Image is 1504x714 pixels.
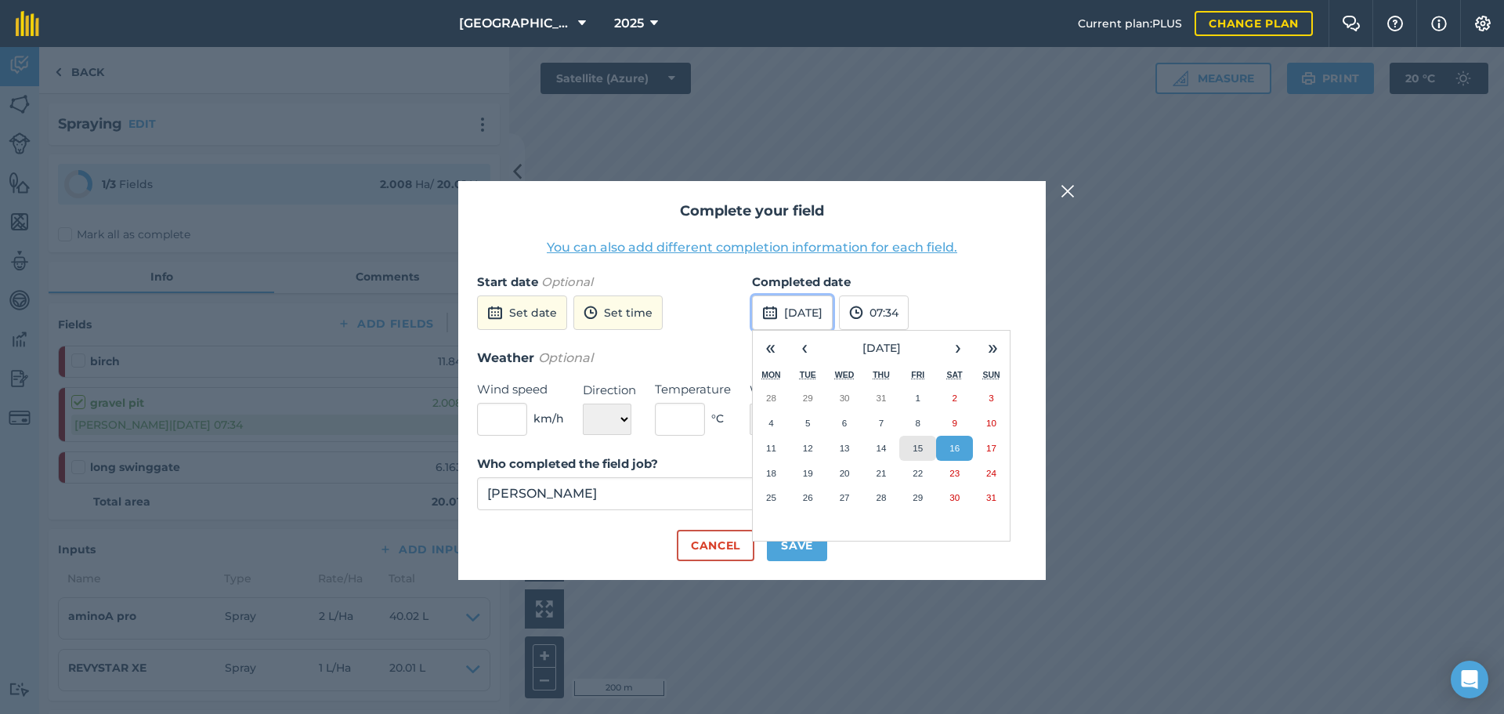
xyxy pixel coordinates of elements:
[826,411,863,436] button: 6 August 2025
[790,461,826,486] button: 19 August 2025
[762,303,778,322] img: svg+xml;base64,PD94bWwgdmVyc2lvbj0iMS4wIiBlbmNvZGluZz0idXRmLTgiPz4KPCEtLSBHZW5lcmF0b3I6IEFkb2JlIE...
[873,370,890,379] abbr: Thursday
[952,418,956,428] abbr: 9 August 2025
[753,331,787,365] button: «
[949,492,960,502] abbr: 30 August 2025
[1342,16,1361,31] img: Two speech bubbles overlapping with the left bubble in the forefront
[973,436,1010,461] button: 17 August 2025
[547,238,957,257] button: You can also add different completion information for each field.
[787,331,822,365] button: ‹
[986,418,996,428] abbr: 10 August 2025
[982,370,1000,379] abbr: Sunday
[477,456,658,471] strong: Who completed the field job?
[768,418,773,428] abbr: 4 August 2025
[986,468,996,478] abbr: 24 August 2025
[973,485,1010,510] button: 31 August 2025
[826,485,863,510] button: 27 August 2025
[916,393,920,403] abbr: 1 August 2025
[477,380,564,399] label: Wind speed
[936,461,973,486] button: 23 August 2025
[1431,14,1447,33] img: svg+xml;base64,PHN2ZyB4bWxucz0iaHR0cDovL3d3dy53My5vcmcvMjAwMC9zdmciIHdpZHRoPSIxNyIgaGVpZ2h0PSIxNy...
[826,461,863,486] button: 20 August 2025
[752,274,851,289] strong: Completed date
[1451,661,1488,698] div: Open Intercom Messenger
[936,411,973,436] button: 9 August 2025
[835,370,855,379] abbr: Wednesday
[879,418,884,428] abbr: 7 August 2025
[803,443,813,453] abbr: 12 August 2025
[711,410,724,427] span: ° C
[573,295,663,330] button: Set time
[840,468,850,478] abbr: 20 August 2025
[840,393,850,403] abbr: 30 July 2025
[477,274,538,289] strong: Start date
[805,418,810,428] abbr: 5 August 2025
[753,485,790,510] button: 25 August 2025
[863,436,900,461] button: 14 August 2025
[973,461,1010,486] button: 24 August 2025
[800,370,816,379] abbr: Tuesday
[899,436,936,461] button: 15 August 2025
[753,461,790,486] button: 18 August 2025
[862,341,901,355] span: [DATE]
[752,295,833,330] button: [DATE]
[790,436,826,461] button: 12 August 2025
[487,303,503,322] img: svg+xml;base64,PD94bWwgdmVyc2lvbj0iMS4wIiBlbmNvZGluZz0idXRmLTgiPz4KPCEtLSBHZW5lcmF0b3I6IEFkb2JlIE...
[975,331,1010,365] button: »
[803,492,813,502] abbr: 26 August 2025
[840,443,850,453] abbr: 13 August 2025
[876,443,886,453] abbr: 14 August 2025
[541,274,593,289] em: Optional
[790,411,826,436] button: 5 August 2025
[842,418,847,428] abbr: 6 August 2025
[584,303,598,322] img: svg+xml;base64,PD94bWwgdmVyc2lvbj0iMS4wIiBlbmNvZGluZz0idXRmLTgiPz4KPCEtLSBHZW5lcmF0b3I6IEFkb2JlIE...
[899,411,936,436] button: 8 August 2025
[766,393,776,403] abbr: 28 July 2025
[863,485,900,510] button: 28 August 2025
[766,468,776,478] abbr: 18 August 2025
[803,468,813,478] abbr: 19 August 2025
[655,380,731,399] label: Temperature
[766,492,776,502] abbr: 25 August 2025
[973,411,1010,436] button: 10 August 2025
[863,386,900,411] button: 31 July 2025
[899,485,936,510] button: 29 August 2025
[677,530,754,561] button: Cancel
[822,331,941,365] button: [DATE]
[750,381,827,400] label: Weather
[790,386,826,411] button: 29 July 2025
[849,303,863,322] img: svg+xml;base64,PD94bWwgdmVyc2lvbj0iMS4wIiBlbmNvZGluZz0idXRmLTgiPz4KPCEtLSBHZW5lcmF0b3I6IEFkb2JlIE...
[803,393,813,403] abbr: 29 July 2025
[913,492,923,502] abbr: 29 August 2025
[826,386,863,411] button: 30 July 2025
[477,200,1027,223] h2: Complete your field
[986,492,996,502] abbr: 31 August 2025
[583,381,636,400] label: Direction
[538,350,593,365] em: Optional
[899,386,936,411] button: 1 August 2025
[614,14,644,33] span: 2025
[826,436,863,461] button: 13 August 2025
[947,370,963,379] abbr: Saturday
[936,436,973,461] button: 16 August 2025
[839,295,909,330] button: 07:34
[913,443,923,453] abbr: 15 August 2025
[876,468,886,478] abbr: 21 August 2025
[916,418,920,428] abbr: 8 August 2025
[533,410,564,427] span: km/h
[876,492,886,502] abbr: 28 August 2025
[767,530,827,561] button: Save
[973,386,1010,411] button: 3 August 2025
[1061,182,1075,201] img: svg+xml;base64,PHN2ZyB4bWxucz0iaHR0cDovL3d3dy53My5vcmcvMjAwMC9zdmciIHdpZHRoPSIyMiIgaGVpZ2h0PSIzMC...
[459,14,572,33] span: [GEOGRAPHIC_DATA]
[936,386,973,411] button: 2 August 2025
[911,370,924,379] abbr: Friday
[1473,16,1492,31] img: A cog icon
[1386,16,1405,31] img: A question mark icon
[949,468,960,478] abbr: 23 August 2025
[899,461,936,486] button: 22 August 2025
[949,443,960,453] abbr: 16 August 2025
[936,485,973,510] button: 30 August 2025
[761,370,781,379] abbr: Monday
[840,492,850,502] abbr: 27 August 2025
